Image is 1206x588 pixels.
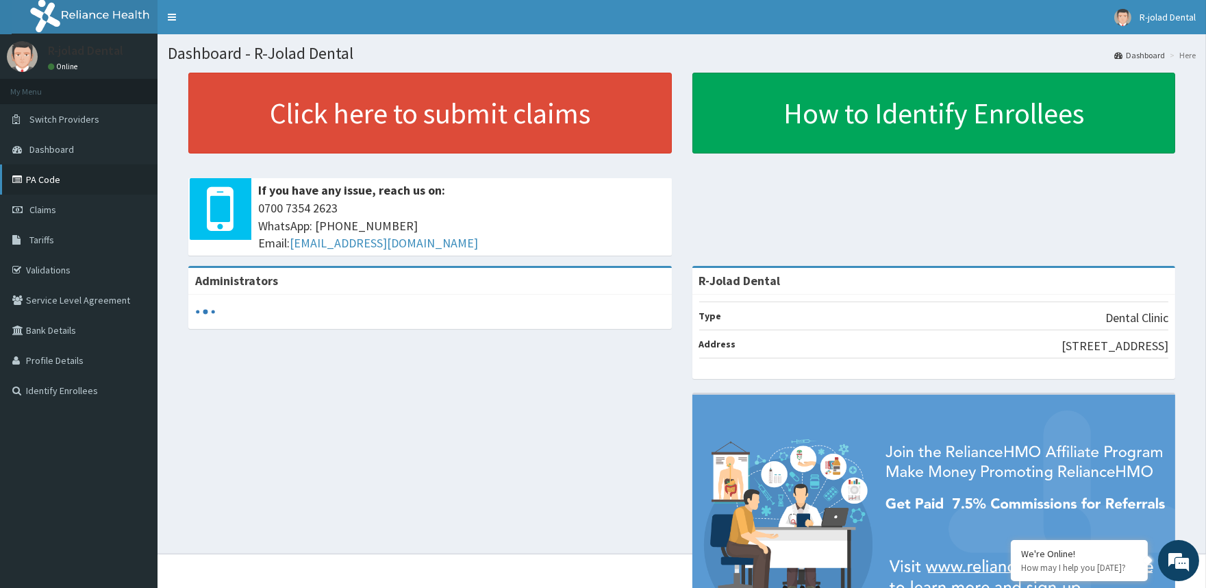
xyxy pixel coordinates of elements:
[1140,11,1196,23] span: R-jolad Dental
[699,273,781,289] strong: R-Jolad Dental
[1021,548,1138,560] div: We're Online!
[1061,337,1168,355] p: [STREET_ADDRESS]
[692,73,1176,154] a: How to Identify Enrollees
[48,62,81,71] a: Online
[29,113,99,125] span: Switch Providers
[168,45,1196,62] h1: Dashboard - R-Jolad Dental
[29,204,56,216] span: Claims
[699,310,722,322] b: Type
[29,234,54,246] span: Tariffs
[1114,49,1165,61] a: Dashboard
[195,273,278,289] b: Administrators
[258,199,665,252] span: 0700 7354 2623 WhatsApp: [PHONE_NUMBER] Email:
[1105,309,1168,327] p: Dental Clinic
[29,143,74,156] span: Dashboard
[1021,562,1138,574] p: How may I help you today?
[48,45,123,57] p: R-jolad Dental
[1114,9,1131,26] img: User Image
[699,338,736,350] b: Address
[7,41,38,72] img: User Image
[290,235,478,251] a: [EMAIL_ADDRESS][DOMAIN_NAME]
[258,182,445,198] b: If you have any issue, reach us on:
[195,302,216,322] svg: audio-loading
[1166,49,1196,61] li: Here
[188,73,672,154] a: Click here to submit claims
